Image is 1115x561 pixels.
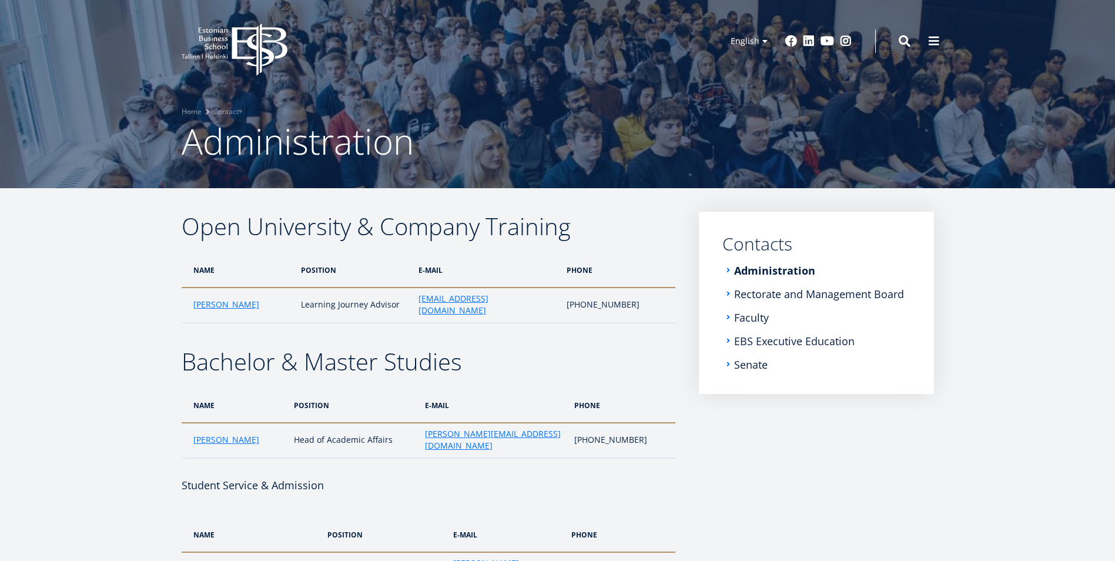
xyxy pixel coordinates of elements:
[821,35,834,47] a: Youtube
[418,293,555,316] a: [EMAIL_ADDRESS][DOMAIN_NAME]
[288,388,418,423] th: POSITION
[447,517,565,552] th: e-MAIL
[561,253,675,288] th: PHONE
[182,212,675,241] h2: Open University & Company Training
[568,423,675,458] td: [PHONE_NUMBER]
[295,253,413,288] th: POSITION
[288,423,418,458] td: Head of Academic Affairs
[561,288,675,323] td: [PHONE_NUMBER]
[425,428,562,452] a: [PERSON_NAME][EMAIL_ADDRESS][DOMAIN_NAME]
[419,388,568,423] th: e-MAIL
[182,388,289,423] th: NAME
[734,312,769,323] a: Faculty
[182,517,322,552] th: NAME
[568,388,675,423] th: PHONE
[182,106,202,118] a: Home
[803,35,815,47] a: Linkedin
[734,335,855,347] a: EBS Executive Education
[182,253,295,288] th: NAME
[295,288,413,323] td: Learning Journey Advisor
[182,476,675,494] h4: Student Service & Admission
[840,35,852,47] a: Instagram
[565,517,675,552] th: PHONE
[734,265,815,276] a: Administration
[722,235,910,253] a: Contacts
[193,434,259,446] a: [PERSON_NAME]
[734,359,768,370] a: Senate
[182,117,414,165] span: Administration
[193,299,259,310] a: [PERSON_NAME]
[213,106,239,118] a: Contact
[413,253,561,288] th: e-MAIL
[785,35,797,47] a: Facebook
[322,517,447,552] th: POSITION
[182,347,675,376] h2: Bachelor & Master Studies
[734,288,904,300] a: Rectorate and Management Board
